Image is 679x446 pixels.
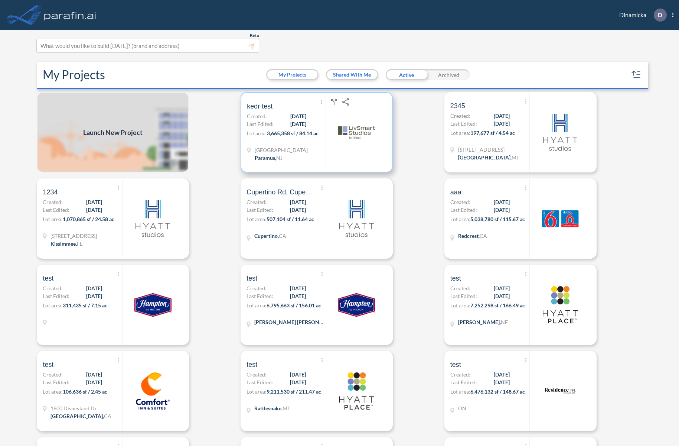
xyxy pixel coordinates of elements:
span: CA [279,233,286,239]
span: [DATE] [86,206,102,214]
img: logo [338,286,375,323]
span: Created: [43,371,63,378]
span: [DATE] [494,292,510,300]
button: My Projects [267,70,317,79]
img: logo [338,372,375,410]
span: Launch New Project [83,127,143,138]
span: 507,104 sf / 11.64 ac [267,216,314,222]
span: Created: [43,198,63,206]
span: [DATE] [494,378,510,386]
button: Shared With Me [327,70,377,79]
img: add [37,92,189,172]
span: Lot area: [450,302,470,308]
span: Lot area: [43,388,63,395]
span: Created: [247,198,267,206]
span: Created: [247,371,267,378]
span: [DATE] [290,206,306,214]
img: logo [134,372,172,410]
button: sort [630,69,642,81]
span: 3,665,358 sf / 84.14 ac [267,130,319,136]
span: NE [501,319,508,325]
span: Last Edited: [450,120,477,127]
span: [DATE] [290,112,306,120]
span: [DATE] [290,120,306,128]
span: Last Edited: [450,378,477,386]
span: Lot area: [43,302,63,308]
a: Launch New Project [37,92,189,172]
div: Glen Elder, KS [254,318,325,326]
span: test [450,360,461,369]
span: Kissimmee , [50,240,77,247]
span: 6,795,663 sf / 156.01 ac [267,302,321,308]
div: Active [386,69,428,80]
span: Last Edited: [247,120,274,128]
span: [DATE] [494,198,510,206]
img: logo [542,372,579,410]
span: Garden State Plaza Blvd [255,146,308,154]
span: [DATE] [290,292,306,300]
span: [DATE] [290,198,306,206]
span: Cupertino , [254,233,279,239]
span: [PERSON_NAME] [PERSON_NAME] , [254,319,340,325]
div: Anaheim, CA [50,412,111,420]
span: MT [283,405,290,411]
span: [DATE] [86,292,102,300]
span: 106,636 sf / 2.45 ac [63,388,107,395]
span: Lot area: [247,130,267,136]
span: Last Edited: [247,292,273,300]
span: 7,252,298 sf / 166.49 ac [470,302,525,308]
span: [DATE] [86,378,102,386]
div: Paramus, NJ [255,154,283,162]
span: [PERSON_NAME] , [458,319,501,325]
span: 1,070,865 sf / 24.58 ac [63,216,114,222]
span: CA [104,413,111,419]
div: Archived [428,69,470,80]
span: 9632 68th St [458,146,518,153]
span: Redcrest , [458,233,480,239]
span: FL [77,240,82,247]
img: logo [338,114,375,151]
span: Lot area: [43,216,63,222]
span: Created: [247,284,267,292]
span: test [247,274,257,283]
span: 1600 Disneyland Dr [50,404,111,412]
span: Last Edited: [247,206,273,214]
span: [DATE] [494,112,510,120]
span: [DATE] [86,371,102,378]
span: Created: [43,284,63,292]
span: Last Edited: [43,206,69,214]
span: aaa [450,188,461,197]
span: 2345 [450,101,465,110]
span: 3242 Vineland Rd [50,232,97,240]
span: Lot area: [450,216,470,222]
span: Cupertino Rd, Cupertino, CA [247,188,313,197]
span: Created: [450,284,470,292]
span: Created: [450,371,470,378]
span: Created: [450,198,470,206]
img: logo [542,114,579,151]
span: [DATE] [290,378,306,386]
img: logo [134,286,172,323]
h2: My Projects [43,68,105,82]
span: [DATE] [494,120,510,127]
span: 311,435 sf / 7.15 ac [63,302,107,308]
span: kedr test [247,102,272,111]
img: logo [134,200,172,237]
span: test [450,274,461,283]
img: logo [43,7,98,22]
span: Created: [450,112,470,120]
span: test [43,274,53,283]
span: Lot area: [450,130,470,136]
span: Created: [247,112,267,120]
span: [DATE] [86,198,102,206]
span: MI [512,154,518,161]
span: [GEOGRAPHIC_DATA] , [50,413,104,419]
div: Dinamicka [608,9,673,22]
span: test [43,360,53,369]
span: [DATE] [86,284,102,292]
span: CA [480,233,487,239]
span: Lot area: [247,388,267,395]
img: logo [542,286,579,323]
span: 9,211,530 sf / 211.47 ac [267,388,321,395]
span: Lot area: [247,302,267,308]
